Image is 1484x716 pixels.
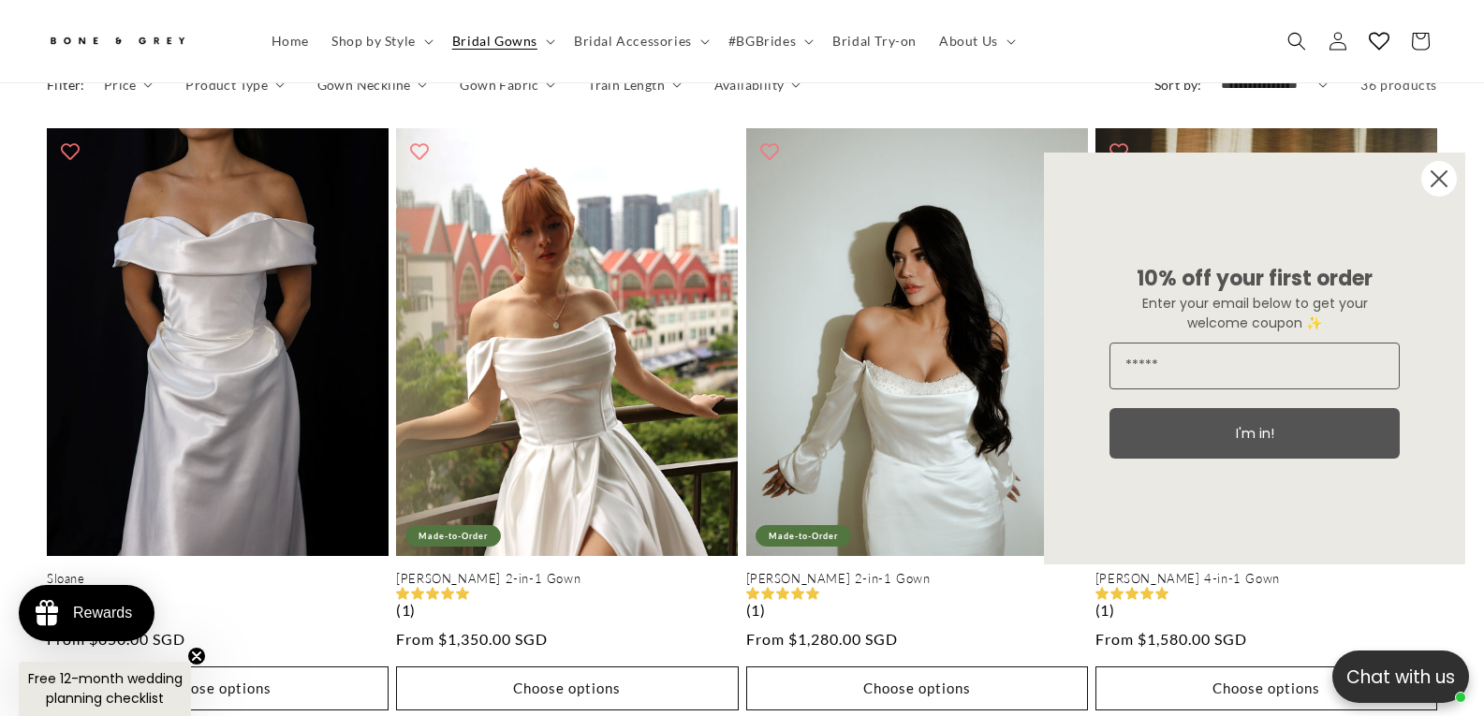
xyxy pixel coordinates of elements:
[28,669,183,708] span: Free 12-month wedding planning checklist
[746,666,1088,710] button: Choose options
[452,33,537,50] span: Bridal Gowns
[1095,666,1437,710] button: Choose options
[396,571,738,587] a: [PERSON_NAME] 2-in-1 Gown
[751,133,788,170] button: Add to wishlist
[574,33,692,50] span: Bridal Accessories
[47,666,389,710] button: Choose options
[317,75,411,95] span: Gown Neckline
[47,26,187,57] img: Bone and Grey Bridal
[272,33,309,50] span: Home
[1332,664,1469,691] p: Chat with us
[331,33,416,50] span: Shop by Style
[401,133,438,170] button: Add to wishlist
[19,662,191,716] div: Free 12-month wedding planning checklistClose teaser
[185,75,284,95] summary: Product Type (0 selected)
[73,605,132,621] div: Rewards
[714,75,801,95] summary: Availability (0 selected)
[320,22,441,61] summary: Shop by Style
[1095,571,1437,587] a: [PERSON_NAME] 4-in-1 Gown
[746,571,1088,587] a: [PERSON_NAME] 2-in-1 Gown
[1276,21,1317,62] summary: Search
[714,75,785,95] span: Availability
[588,75,665,95] span: Train Length
[1360,77,1437,93] span: 36 products
[832,33,917,50] span: Bridal Try-on
[51,133,89,170] button: Add to wishlist
[939,33,998,50] span: About Us
[821,22,928,61] a: Bridal Try-on
[460,75,555,95] summary: Gown Fabric (0 selected)
[441,22,563,61] summary: Bridal Gowns
[1137,264,1373,293] span: 10% off your first order
[717,22,821,61] summary: #BGBrides
[1154,77,1202,93] label: Sort by:
[1025,134,1484,583] div: FLYOUT Form
[260,22,320,61] a: Home
[728,33,796,50] span: #BGBrides
[104,75,154,95] summary: Price
[40,19,242,64] a: Bone and Grey Bridal
[1420,160,1458,197] button: Close dialog
[185,75,268,95] span: Product Type
[396,666,738,710] button: Choose options
[1332,650,1469,703] button: Open chatbox
[460,75,538,95] span: Gown Fabric
[1109,343,1400,389] input: Email
[317,75,428,95] summary: Gown Neckline (0 selected)
[47,75,85,95] h2: Filter:
[563,22,717,61] summary: Bridal Accessories
[928,22,1023,61] summary: About Us
[47,571,389,587] a: Sloane
[588,75,681,95] summary: Train Length (0 selected)
[187,647,206,665] button: Close teaser
[1142,294,1368,332] span: Enter your email below to get your welcome coupon ✨
[1109,408,1400,459] button: I'm in!
[104,75,137,95] span: Price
